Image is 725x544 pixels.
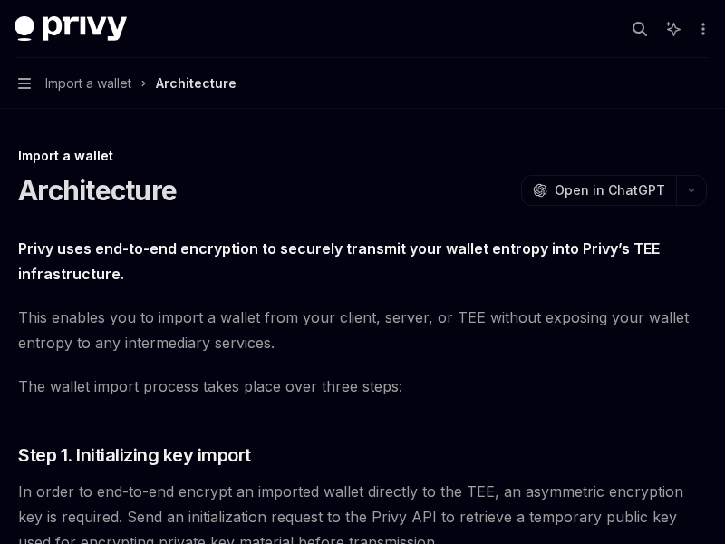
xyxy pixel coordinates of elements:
img: dark logo [14,16,127,42]
span: This enables you to import a wallet from your client, server, or TEE without exposing your wallet... [18,305,707,355]
button: Open in ChatGPT [521,175,676,206]
div: Import a wallet [18,147,707,165]
span: Import a wallet [45,73,131,94]
strong: Privy uses end-to-end encryption to securely transmit your wallet entropy into Privy’s TEE infras... [18,239,660,283]
h1: Architecture [18,174,177,207]
span: Open in ChatGPT [555,181,665,199]
span: The wallet import process takes place over three steps: [18,374,707,399]
div: Architecture [156,73,237,94]
button: More actions [692,16,710,42]
span: Step 1. Initializing key import [18,442,251,468]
